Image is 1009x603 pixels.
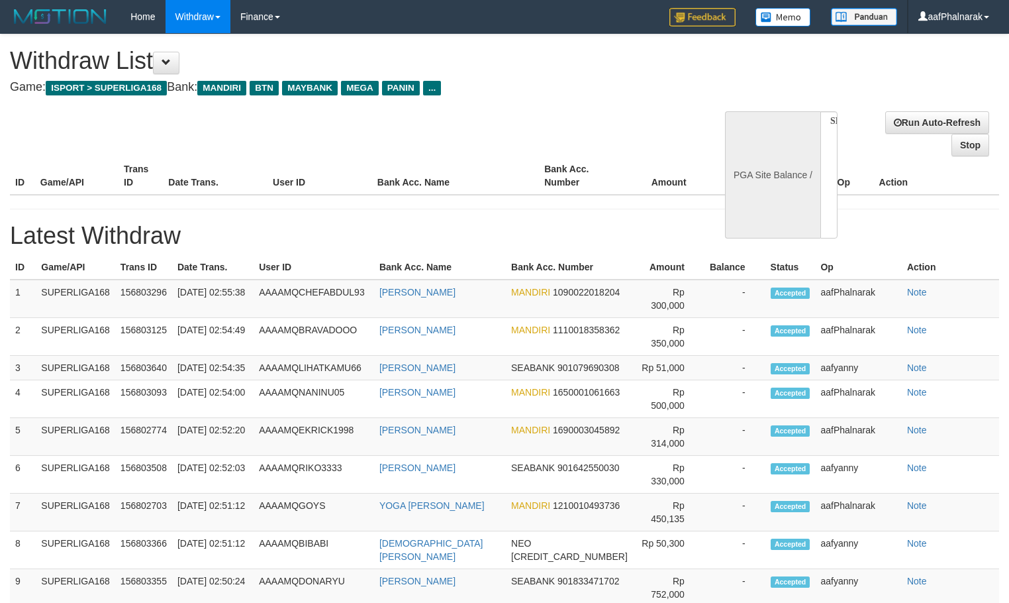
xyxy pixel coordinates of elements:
th: User ID [254,255,374,280]
img: MOTION_logo.png [10,7,111,27]
span: MANDIRI [511,500,550,511]
span: MANDIRI [511,287,550,298]
td: aafPhalnarak [815,418,901,456]
td: AAAAMQNANINU05 [254,380,374,418]
td: - [704,531,765,569]
td: aafPhalnarak [815,380,901,418]
td: 7 [10,494,36,531]
td: SUPERLIGA168 [36,280,115,318]
td: - [704,318,765,356]
td: [DATE] 02:54:00 [172,380,254,418]
td: - [704,356,765,380]
td: 4 [10,380,36,418]
td: SUPERLIGA168 [36,531,115,569]
a: Note [907,362,927,373]
td: AAAAMQCHEFABDUL93 [254,280,374,318]
td: [DATE] 02:54:35 [172,356,254,380]
td: Rp 450,135 [633,494,704,531]
span: 1650001061663 [553,387,620,398]
span: Accepted [771,325,810,337]
th: Trans ID [119,157,163,195]
td: [DATE] 02:55:38 [172,280,254,318]
a: [PERSON_NAME] [379,362,456,373]
td: 3 [10,356,36,380]
th: Trans ID [115,255,172,280]
h1: Withdraw List [10,48,659,74]
img: panduan.png [831,8,897,26]
span: MANDIRI [511,325,550,335]
span: 1110018358362 [553,325,620,335]
a: [DEMOGRAPHIC_DATA][PERSON_NAME] [379,538,483,562]
td: [DATE] 02:51:12 [172,531,254,569]
span: 1210010493736 [553,500,620,511]
td: AAAAMQBIBABI [254,531,374,569]
span: MANDIRI [511,425,550,435]
th: Bank Acc. Name [374,255,506,280]
td: aafyanny [815,456,901,494]
span: Accepted [771,539,810,550]
td: 156802703 [115,494,172,531]
a: Note [907,287,927,298]
td: 156803093 [115,380,172,418]
a: [PERSON_NAME] [379,287,456,298]
a: Note [907,576,927,586]
span: Accepted [771,363,810,374]
span: Accepted [771,288,810,299]
td: - [704,418,765,456]
a: [PERSON_NAME] [379,325,456,335]
span: Accepted [771,388,810,399]
td: - [704,280,765,318]
td: SUPERLIGA168 [36,356,115,380]
span: 1090022018204 [553,287,620,298]
span: SEABANK [511,362,555,373]
th: Balance [704,255,765,280]
span: MAYBANK [282,81,338,95]
th: Action [902,255,999,280]
th: Op [832,157,874,195]
span: Accepted [771,576,810,588]
th: Game/API [36,255,115,280]
td: 156803125 [115,318,172,356]
a: Note [907,463,927,473]
span: [CREDIT_CARD_NUMBER] [511,551,628,562]
th: Status [765,255,816,280]
th: ID [10,157,35,195]
a: Note [907,538,927,549]
span: MANDIRI [197,81,246,95]
td: 1 [10,280,36,318]
a: Stop [951,134,989,156]
th: Game/API [35,157,119,195]
td: aafyanny [815,356,901,380]
span: 901079690308 [557,362,619,373]
a: Note [907,500,927,511]
td: Rp 50,300 [633,531,704,569]
td: 156802774 [115,418,172,456]
td: aafPhalnarak [815,494,901,531]
td: 6 [10,456,36,494]
td: 156803508 [115,456,172,494]
td: Rp 500,000 [633,380,704,418]
th: Date Trans. [172,255,254,280]
td: SUPERLIGA168 [36,380,115,418]
td: aafPhalnarak [815,318,901,356]
span: 901642550030 [557,463,619,473]
td: aafyanny [815,531,901,569]
td: AAAAMQEKRICK1998 [254,418,374,456]
a: Run Auto-Refresh [885,111,989,134]
span: SEABANK [511,576,555,586]
th: Bank Acc. Name [372,157,539,195]
td: [DATE] 02:51:12 [172,494,254,531]
div: PGA Site Balance / [725,111,820,239]
td: [DATE] 02:54:49 [172,318,254,356]
img: Feedback.jpg [669,8,736,27]
th: Bank Acc. Number [539,157,622,195]
td: 156803366 [115,531,172,569]
span: 1690003045892 [553,425,620,435]
span: Accepted [771,425,810,437]
a: [PERSON_NAME] [379,576,456,586]
td: [DATE] 02:52:20 [172,418,254,456]
a: Note [907,325,927,335]
span: BTN [250,81,279,95]
span: 901833471702 [557,576,619,586]
h4: Game: Bank: [10,81,659,94]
